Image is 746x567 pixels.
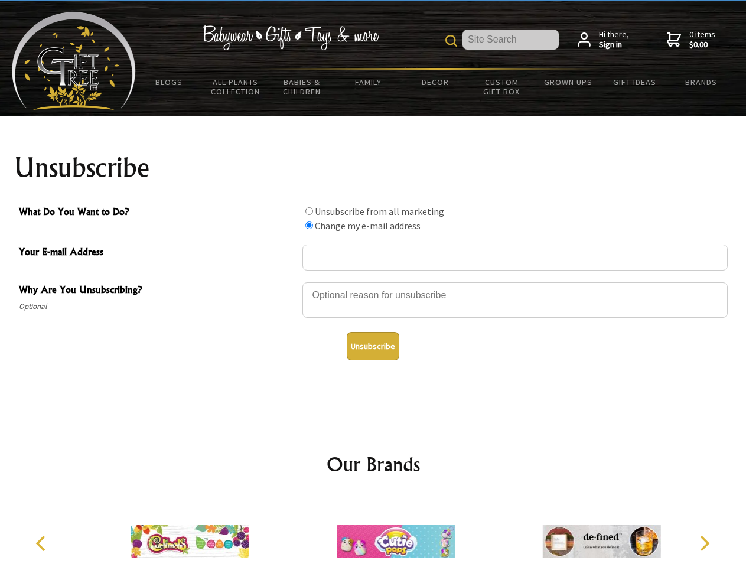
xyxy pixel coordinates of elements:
[19,299,297,314] span: Optional
[19,245,297,262] span: Your E-mail Address
[305,221,313,229] input: What Do You Want to Do?
[14,154,732,182] h1: Unsubscribe
[689,40,715,50] strong: $0.00
[462,30,559,50] input: Site Search
[302,245,728,271] input: Your E-mail Address
[402,70,468,94] a: Decor
[302,282,728,318] textarea: Why Are You Unsubscribing?
[445,35,457,47] img: product search
[535,70,601,94] a: Grown Ups
[19,204,297,221] span: What Do You Want to Do?
[601,70,668,94] a: Gift Ideas
[315,206,444,217] label: Unsubscribe from all marketing
[315,220,421,232] label: Change my e-mail address
[668,70,735,94] a: Brands
[691,530,717,556] button: Next
[269,70,335,104] a: Babies & Children
[30,530,56,556] button: Previous
[19,282,297,299] span: Why Are You Unsubscribing?
[24,450,723,478] h2: Our Brands
[347,332,399,360] button: Unsubscribe
[599,30,629,50] span: Hi there,
[689,29,715,50] span: 0 items
[202,25,379,50] img: Babywear - Gifts - Toys & more
[203,70,269,104] a: All Plants Collection
[12,12,136,110] img: Babyware - Gifts - Toys and more...
[305,207,313,215] input: What Do You Want to Do?
[599,40,629,50] strong: Sign in
[667,30,715,50] a: 0 items$0.00
[335,70,402,94] a: Family
[136,70,203,94] a: BLOGS
[468,70,535,104] a: Custom Gift Box
[578,30,629,50] a: Hi there,Sign in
